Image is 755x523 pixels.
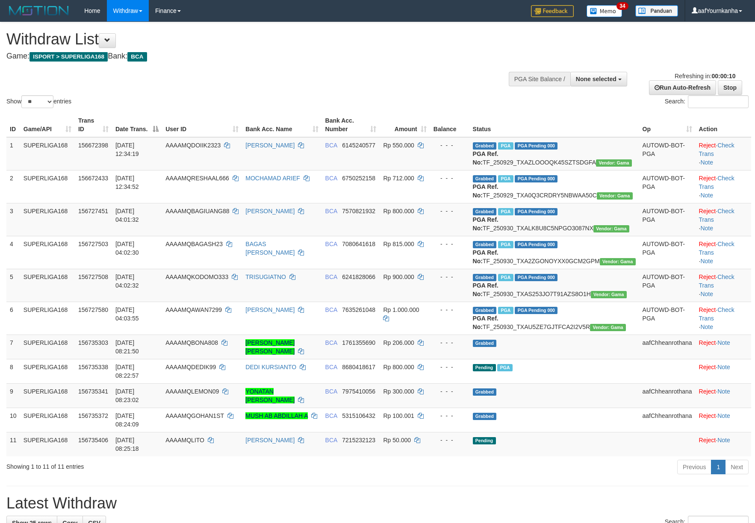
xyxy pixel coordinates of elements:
[6,170,20,203] td: 2
[473,274,497,281] span: Grabbed
[473,364,496,371] span: Pending
[469,203,639,236] td: TF_250930_TXALK8U8C5NPGO3087NX
[165,142,221,149] span: AAAAMQDOIIK2323
[6,31,495,48] h1: Withdraw List
[342,142,375,149] span: Copy 6145240577 to clipboard
[696,302,751,335] td: · ·
[700,291,713,297] a: Note
[515,208,557,215] span: PGA Pending
[383,273,414,280] span: Rp 900.000
[700,192,713,199] a: Note
[515,175,557,182] span: PGA Pending
[497,364,512,371] span: Marked by aafnonsreyleab
[515,274,557,281] span: PGA Pending
[383,142,414,149] span: Rp 550.000
[699,241,734,256] a: Check Trans
[383,175,414,182] span: Rp 712.000
[20,137,75,170] td: SUPERLIGA168
[115,273,139,289] span: [DATE] 04:02:32
[665,95,749,108] label: Search:
[115,241,139,256] span: [DATE] 04:02:30
[325,437,337,444] span: BCA
[342,364,375,370] span: Copy 8680418617 to clipboard
[245,437,295,444] a: [PERSON_NAME]
[245,208,295,214] a: [PERSON_NAME]
[593,225,629,232] span: Vendor URL: https://trx31.1velocity.biz
[325,364,337,370] span: BCA
[115,175,139,190] span: [DATE] 12:34:52
[696,236,751,269] td: · ·
[127,52,147,62] span: BCA
[717,339,730,346] a: Note
[711,460,726,474] a: 1
[383,306,419,313] span: Rp 1.000.000
[383,339,414,346] span: Rp 206.000
[597,192,633,200] span: Vendor URL: https://trx31.1velocity.biz
[78,241,108,247] span: 156727503
[342,412,375,419] span: Copy 5315106432 to clipboard
[78,142,108,149] span: 156672398
[587,5,622,17] img: Button%20Memo.svg
[498,241,513,248] span: Marked by aafchoeunmanni
[515,307,557,314] span: PGA Pending
[473,437,496,444] span: Pending
[6,495,749,512] h1: Latest Withdraw
[639,408,696,432] td: aafChheanrothana
[473,340,497,347] span: Grabbed
[325,241,337,247] span: BCA
[473,208,497,215] span: Grabbed
[245,364,296,370] a: DEDI KURSIANTO
[434,141,466,150] div: - - -
[699,412,716,419] a: Reject
[473,315,498,330] b: PGA Ref. No:
[696,203,751,236] td: · ·
[639,269,696,302] td: AUTOWD-BOT-PGA
[696,269,751,302] td: · ·
[699,175,734,190] a: Check Trans
[469,302,639,335] td: TF_250930_TXAU5ZE7GJTFCA2I2V5R
[434,240,466,248] div: - - -
[696,408,751,432] td: ·
[696,113,751,137] th: Action
[473,307,497,314] span: Grabbed
[115,388,139,403] span: [DATE] 08:23:02
[245,142,295,149] a: [PERSON_NAME]
[700,159,713,166] a: Note
[165,412,224,419] span: AAAAMQGOHAN1ST
[699,142,716,149] a: Reject
[635,5,678,17] img: panduan.png
[342,273,375,280] span: Copy 6241828066 to clipboard
[700,225,713,232] a: Note
[115,306,139,322] span: [DATE] 04:03:55
[639,170,696,203] td: AUTOWD-BOT-PGA
[473,142,497,150] span: Grabbed
[696,359,751,383] td: ·
[78,208,108,214] span: 156727451
[165,208,229,214] span: AAAAMQBAGIUANG88
[20,302,75,335] td: SUPERLIGA168
[434,174,466,182] div: - - -
[383,388,414,395] span: Rp 300.000
[515,241,557,248] span: PGA Pending
[383,241,414,247] span: Rp 815.000
[430,113,469,137] th: Balance
[473,241,497,248] span: Grabbed
[677,460,711,474] a: Previous
[711,73,735,79] strong: 00:00:10
[515,142,557,150] span: PGA Pending
[112,113,162,137] th: Date Trans.: activate to sort column descending
[78,412,108,419] span: 156735372
[699,273,716,280] a: Reject
[696,170,751,203] td: · ·
[245,273,286,280] a: TRISUGIATNO
[434,387,466,396] div: - - -
[639,113,696,137] th: Op: activate to sort column ascending
[699,273,734,289] a: Check Trans
[700,258,713,264] a: Note
[115,339,139,355] span: [DATE] 08:21:50
[20,383,75,408] td: SUPERLIGA168
[576,76,616,82] span: None selected
[342,306,375,313] span: Copy 7635261048 to clipboard
[115,142,139,157] span: [DATE] 12:34:19
[699,208,716,214] a: Reject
